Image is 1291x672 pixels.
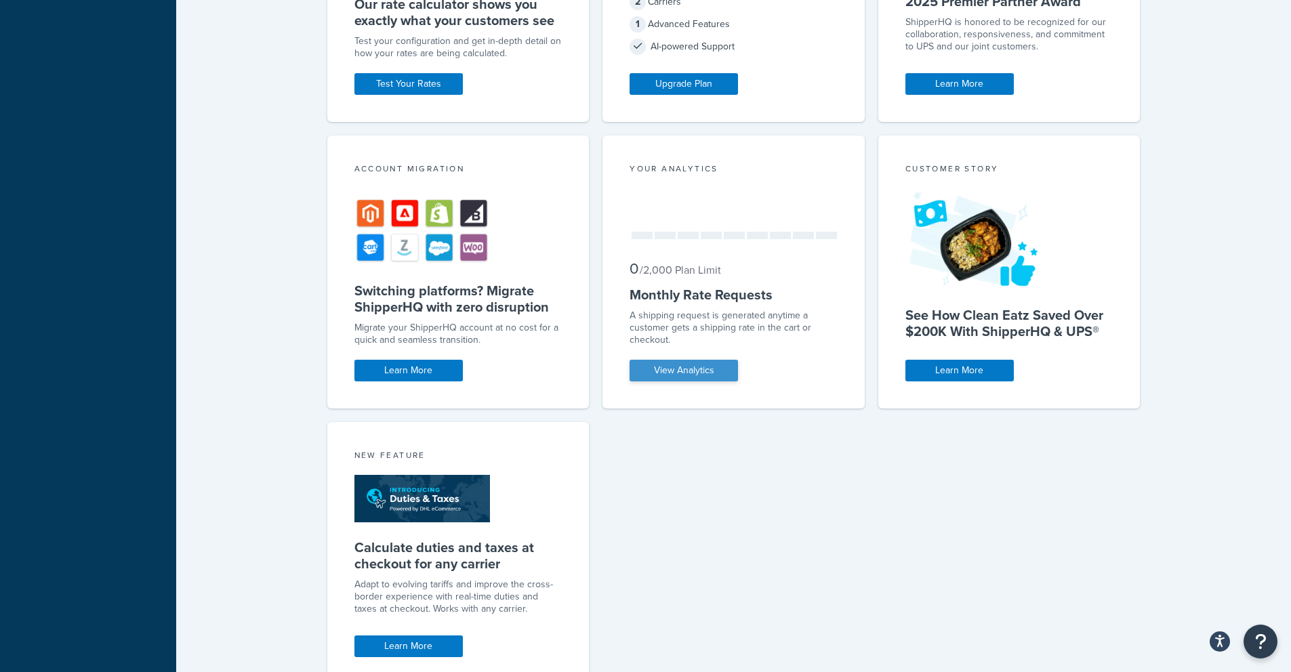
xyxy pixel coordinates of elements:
[354,539,562,572] h5: Calculate duties and taxes at checkout for any carrier
[630,257,638,280] span: 0
[905,73,1014,95] a: Learn More
[630,16,646,33] span: 1
[1244,625,1277,658] button: Open Resource Center
[354,322,562,346] div: Migrate your ShipperHQ account at no cost for a quick and seamless transition.
[630,163,838,178] div: Your Analytics
[905,163,1113,178] div: Customer Story
[354,579,562,615] p: Adapt to evolving tariffs and improve the cross-border experience with real-time duties and taxes...
[640,262,721,278] small: / 2,000 Plan Limit
[630,73,738,95] a: Upgrade Plan
[354,360,463,381] a: Learn More
[905,307,1113,339] h5: See How Clean Eatz Saved Over $200K With ShipperHQ & UPS®
[630,37,838,56] div: AI-powered Support
[630,15,838,34] div: Advanced Features
[905,360,1014,381] a: Learn More
[354,35,562,60] div: Test your configuration and get in-depth detail on how your rates are being calculated.
[354,73,463,95] a: Test Your Rates
[630,287,838,303] h5: Monthly Rate Requests
[354,163,562,178] div: Account Migration
[354,282,562,315] h5: Switching platforms? Migrate ShipperHQ with zero disruption
[630,310,838,346] div: A shipping request is generated anytime a customer gets a shipping rate in the cart or checkout.
[354,635,463,657] a: Learn More
[354,449,562,465] div: New Feature
[630,360,738,381] a: View Analytics
[905,16,1113,53] p: ShipperHQ is honored to be recognized for our collaboration, responsiveness, and commitment to UP...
